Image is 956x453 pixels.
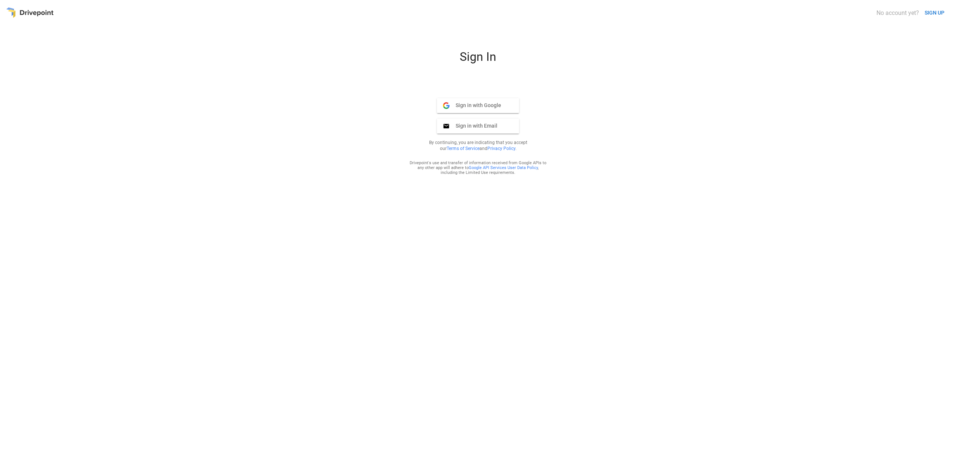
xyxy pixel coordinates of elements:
a: Privacy Policy [487,146,515,151]
button: SIGN UP [922,6,947,20]
a: Terms of Service [447,146,479,151]
button: Sign in with Google [437,98,519,113]
p: By continuing, you are indicating that you accept our and . [420,140,536,151]
div: No account yet? [876,9,919,16]
button: Sign in with Email [437,119,519,134]
span: Sign in with Google [450,102,501,109]
div: Sign In [388,50,568,70]
a: Google API Services User Data Policy [469,165,538,170]
div: Drivepoint's use and transfer of information received from Google APIs to any other app will adhe... [409,160,547,175]
span: Sign in with Email [450,122,497,129]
